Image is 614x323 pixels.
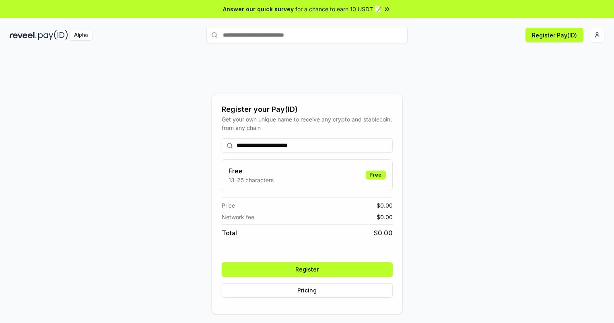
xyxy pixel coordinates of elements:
[222,283,393,298] button: Pricing
[295,5,381,13] span: for a chance to earn 10 USDT 📝
[222,115,393,132] div: Get your own unique name to receive any crypto and stablecoin, from any chain
[70,30,92,40] div: Alpha
[222,213,254,221] span: Network fee
[229,176,274,184] p: 13-25 characters
[10,30,37,40] img: reveel_dark
[374,228,393,238] span: $ 0.00
[366,171,386,179] div: Free
[377,213,393,221] span: $ 0.00
[525,28,583,42] button: Register Pay(ID)
[222,104,393,115] div: Register your Pay(ID)
[223,5,294,13] span: Answer our quick survey
[222,262,393,277] button: Register
[229,166,274,176] h3: Free
[377,201,393,210] span: $ 0.00
[222,228,237,238] span: Total
[222,201,235,210] span: Price
[38,30,68,40] img: pay_id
